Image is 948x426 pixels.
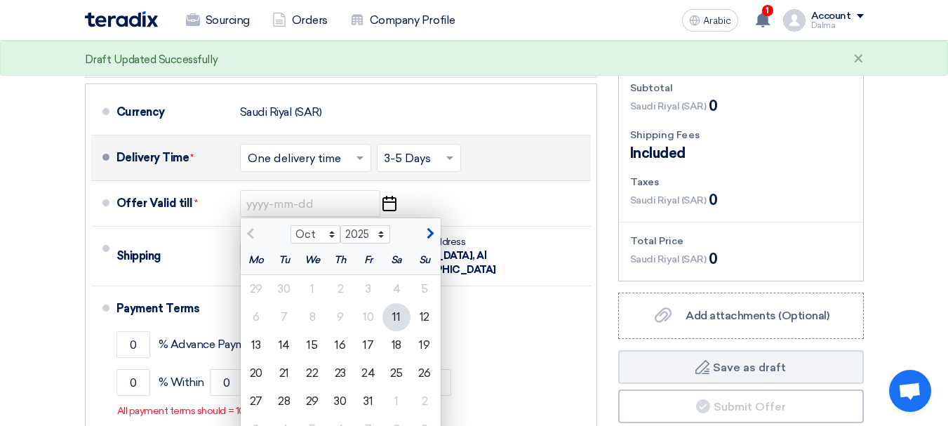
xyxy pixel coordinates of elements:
font: Submit Offer [714,400,786,413]
font: 10 [363,310,373,324]
font: Currency [116,105,165,119]
font: 30 [334,394,346,408]
font: 2 [338,282,344,295]
font: 12 [420,310,429,324]
button: Save as draft [618,350,864,384]
font: 27 [250,394,262,408]
font: 25 [390,366,403,380]
font: 23 [335,366,346,380]
font: × [853,48,864,71]
font: 0 [709,192,718,208]
font: 17 [363,338,373,352]
input: payment-term-1 [116,331,150,358]
font: Dalma [811,21,836,30]
font: Fr [364,254,373,266]
input: yyyy-mm-dd [240,190,380,217]
font: Saudi Riyal (SAR) [630,253,707,265]
font: 31 [363,394,373,408]
img: profile_test.png [783,9,806,32]
font: Saudi Riyal (SAR) [240,105,322,119]
font: 0 [709,98,718,114]
font: Saudi Riyal (SAR) [630,100,707,112]
font: 20 [250,366,262,380]
font: Payment Terms [116,302,200,315]
font: Shipping [116,249,161,262]
font: Tu [279,254,290,266]
font: 24 [361,366,375,380]
font: Save as draft [713,361,786,374]
font: 22 [306,366,318,380]
font: Sa [391,254,402,266]
font: 6 [253,310,260,324]
button: Submit Offer [618,390,864,423]
font: 3 [366,282,371,295]
font: Company Profile [370,13,455,27]
font: 29 [306,394,319,408]
font: 1 [394,394,399,408]
font: 7 [281,310,288,324]
a: Orders [261,5,339,36]
font: Th [334,254,347,266]
font: 26 [418,366,431,380]
font: Shipping Fees [630,129,700,141]
font: 16 [335,338,345,352]
a: Sourcing [175,5,261,36]
font: 30 [278,282,290,295]
input: payment-term-2 [116,369,150,396]
font: 5 [421,282,428,295]
font: Su [419,254,430,266]
font: Subtotal [630,82,674,94]
font: 14 [279,338,290,352]
button: Arabic [682,9,738,32]
font: Delivery Time [116,151,189,164]
font: 1 [766,6,769,15]
font: Saudi Riyal (SAR) [630,194,707,206]
font: Add attachments (Optional) [686,309,829,322]
font: 28 [278,394,290,408]
font: 9 [337,310,344,324]
input: payment-term-2 [210,369,243,396]
font: % Advance Payment Upon [159,338,293,351]
font: Taxes [630,176,660,188]
font: 13 [251,338,260,352]
img: Teradix logo [85,11,158,27]
font: 19 [419,338,429,352]
font: 4 [393,282,401,295]
font: 1 [310,282,314,295]
font: Total Price [630,235,684,247]
font: 8 [309,310,316,324]
font: Mo [248,254,264,266]
font: Account [811,10,851,22]
div: Open chat [889,370,931,412]
font: 2 [422,394,428,408]
font: 21 [279,366,289,380]
font: Draft Updated Successfully [85,53,218,66]
font: Included [630,145,686,161]
font: 15 [307,338,317,352]
font: Offer Valid till [116,197,193,210]
font: Arabic [703,15,731,27]
font: Sourcing [206,13,250,27]
font: All payment terms should = 100 [117,405,251,417]
font: Orders [292,13,328,27]
font: % Within [159,375,204,389]
font: 11 [392,310,400,324]
font: 29 [250,282,262,295]
font: 18 [392,338,401,352]
font: We [305,254,320,266]
font: 0 [709,251,718,267]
